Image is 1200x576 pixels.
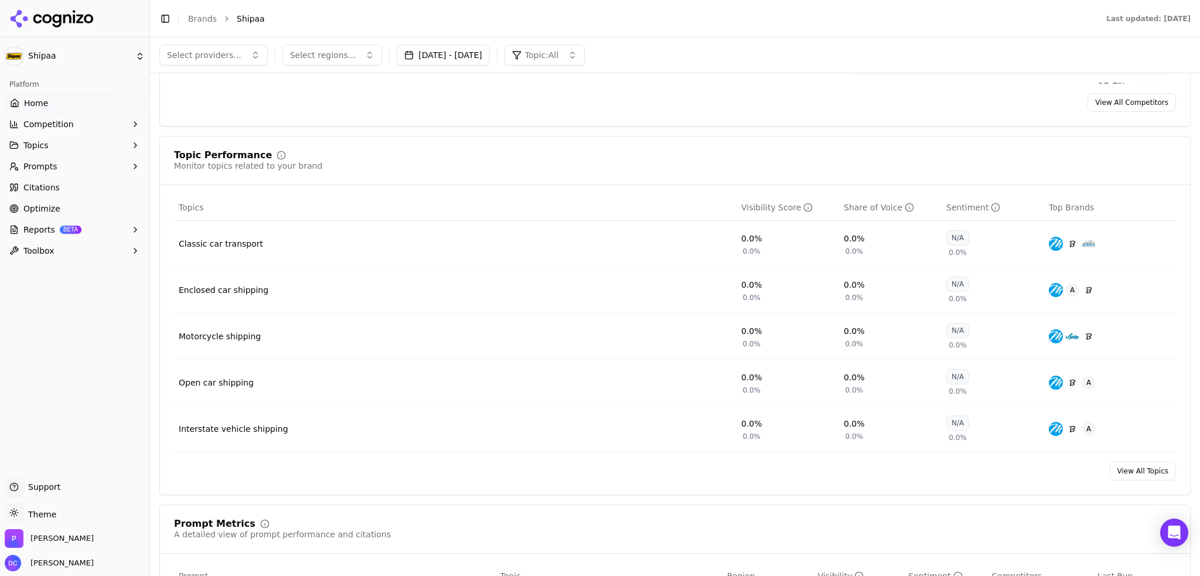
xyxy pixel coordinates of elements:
[1082,329,1096,343] img: amerifreight
[5,75,145,94] div: Platform
[1044,80,1126,91] div: 15.7 %
[741,279,762,291] div: 0.0%
[741,418,762,430] div: 0.0%
[946,202,1000,213] div: Sentiment
[5,178,145,197] a: Citations
[949,387,967,396] span: 0.0%
[741,371,762,383] div: 0.0%
[844,279,865,291] div: 0.0%
[737,195,839,221] th: visibilityScore
[1082,283,1096,297] img: amerifreight
[1065,376,1079,390] img: amerifreight
[397,45,490,66] button: [DATE] - [DATE]
[179,330,261,342] a: Motorcycle shipping
[1106,14,1191,23] div: Last updated: [DATE]
[174,151,272,160] div: Topic Performance
[5,529,23,548] img: Perrill
[741,325,762,337] div: 0.0%
[743,293,761,302] span: 0.0%
[1065,283,1079,297] span: A
[846,339,864,349] span: 0.0%
[23,118,74,130] span: Competition
[23,481,60,493] span: Support
[23,161,57,172] span: Prompts
[26,558,94,568] span: [PERSON_NAME]
[1082,237,1096,251] img: sherpa auto transport
[174,519,255,529] div: Prompt Metrics
[1065,237,1079,251] img: amerifreight
[167,49,241,61] span: Select providers...
[5,115,145,134] button: Competition
[846,386,864,395] span: 0.0%
[1087,93,1176,112] a: View All Competitors
[23,203,60,214] span: Optimize
[5,529,94,548] button: Open organization switcher
[946,230,969,246] div: N/A
[1082,422,1096,436] span: A
[5,157,145,176] button: Prompts
[188,13,1083,25] nav: breadcrumb
[290,49,356,61] span: Select regions...
[839,195,942,221] th: shareOfVoice
[237,13,265,25] span: Shipaa
[846,293,864,302] span: 0.0%
[174,529,391,540] div: A detailed view of prompt performance and citations
[179,238,263,250] a: Classic car transport
[28,51,131,62] span: Shipaa
[846,432,864,441] span: 0.0%
[1044,195,1176,221] th: Top Brands
[1110,462,1176,480] a: View All Topics
[60,226,81,234] span: BETA
[1049,376,1063,390] img: montway auto transport
[844,233,865,244] div: 0.0%
[179,423,288,435] a: Interstate vehicle shipping
[1049,202,1094,213] span: Top Brands
[949,248,967,257] span: 0.0%
[30,533,94,544] span: Perrill
[5,94,145,113] a: Home
[5,220,145,239] button: ReportsBETA
[949,340,967,350] span: 0.0%
[949,433,967,442] span: 0.0%
[741,233,762,244] div: 0.0%
[23,510,56,519] span: Theme
[179,284,268,296] a: Enclosed car shipping
[179,377,254,388] a: Open car shipping
[24,97,48,109] span: Home
[1065,329,1079,343] img: uship
[946,277,969,292] div: N/A
[743,247,761,256] span: 0.0%
[1082,376,1096,390] span: A
[5,555,94,571] button: Open user button
[1065,422,1079,436] img: amerifreight
[743,339,761,349] span: 0.0%
[741,202,813,213] div: Visibility Score
[1160,519,1188,547] div: Open Intercom Messenger
[188,14,217,23] a: Brands
[174,160,322,172] div: Monitor topics related to your brand
[1049,283,1063,297] img: montway auto transport
[1138,81,1157,100] button: Show roadrunner auto transport data
[174,195,1176,452] div: Data table
[23,245,54,257] span: Toolbox
[5,47,23,66] img: Shipaa
[23,139,49,151] span: Topics
[23,182,60,193] span: Citations
[743,432,761,441] span: 0.0%
[844,202,914,213] div: Share of Voice
[946,415,969,431] div: N/A
[853,75,1167,107] tr: 15.7%Show roadrunner auto transport data
[743,386,761,395] span: 0.0%
[844,418,865,430] div: 0.0%
[949,294,967,304] span: 0.0%
[5,555,21,571] img: Dan Cole
[23,224,55,236] span: Reports
[946,323,969,338] div: N/A
[1049,422,1063,436] img: montway auto transport
[1049,329,1063,343] img: montway auto transport
[179,202,204,213] span: Topics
